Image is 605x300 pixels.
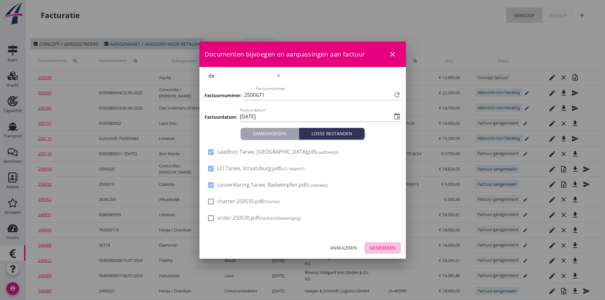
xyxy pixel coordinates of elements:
[302,130,362,137] div: Losse bestanden
[307,182,328,188] small: (Losbewijs)
[241,128,299,139] button: Samenvoegen
[244,91,256,99] span: 2500
[330,244,357,251] div: Annuleren
[217,149,339,155] span: Laadbon Tarwe, [GEOGRAPHIC_DATA]pdf
[325,242,362,254] button: Annuleren
[205,114,237,120] h3: Factuurdatum:
[217,198,280,205] span: charter-250530.pdf
[217,165,305,172] span: LCI Tarwe, Straatsburg.pdf
[256,90,392,100] input: Factuurnummer
[263,199,280,204] small: (Charter)
[393,91,401,99] i: refresh
[199,42,406,67] div: Documenten bijvoegen en aanpassingen aan factuur
[240,111,392,122] input: Factuurdatum
[275,72,282,80] i: arrow_drop_down
[315,149,339,155] small: (Laadbewijs)
[393,113,401,120] i: event
[370,244,396,251] div: Genereren
[280,166,305,171] small: (LCI rapport)
[208,73,214,79] div: de
[243,130,296,137] div: Samenvoegen
[299,128,365,139] button: Losse bestanden
[365,242,401,254] button: Genereren
[389,50,396,58] i: close
[205,92,242,99] h3: Factuurnummer:
[217,215,301,221] span: order-250530.pdf
[217,182,328,188] span: Losverklaring Tarwe, Badwimpfen.pdf
[259,215,301,221] small: (Opdrachtbevestiging)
